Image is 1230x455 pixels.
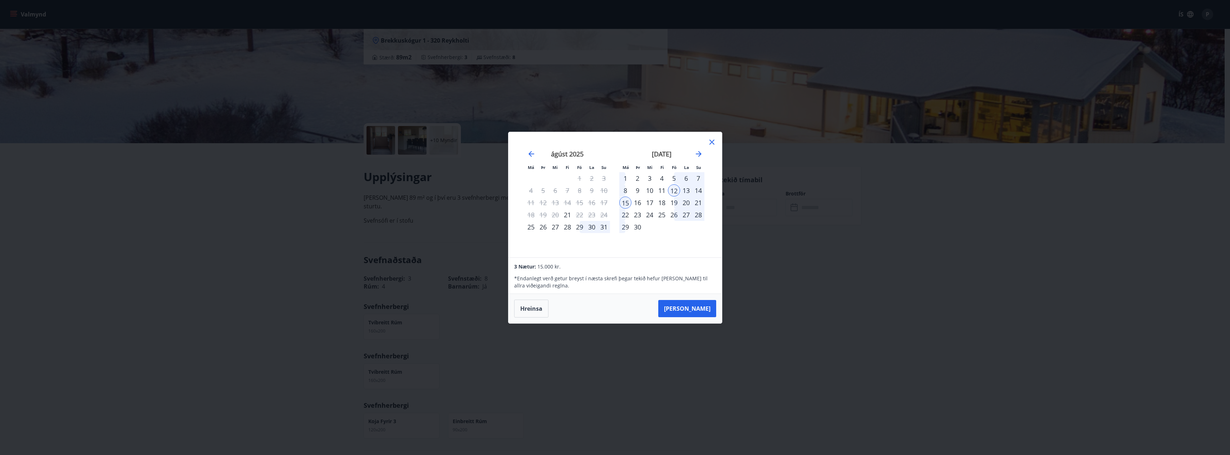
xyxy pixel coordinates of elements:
[574,221,586,233] div: 29
[658,300,716,317] button: [PERSON_NAME]
[586,221,598,233] div: 30
[525,209,537,221] td: Not available. mánudagur, 18. ágúst 2025
[537,209,549,221] td: Not available. þriðjudagur, 19. ágúst 2025
[549,184,561,197] td: Not available. miðvikudagur, 6. ágúst 2025
[598,172,610,184] td: Not available. sunnudagur, 3. ágúst 2025
[692,184,704,197] td: Selected. sunnudagur, 14. september 2025
[598,221,610,233] td: Choose sunnudagur, 31. ágúst 2025 as your check-in date. It’s available.
[574,209,586,221] td: Choose föstudagur, 22. ágúst 2025 as your check-in date. It’s available.
[561,221,574,233] td: Choose fimmtudagur, 28. ágúst 2025 as your check-in date. It’s available.
[684,165,689,170] small: La
[525,184,537,197] td: Not available. mánudagur, 4. ágúst 2025
[647,165,653,170] small: Mi
[644,184,656,197] div: 10
[656,172,668,184] div: 4
[692,172,704,184] td: Choose sunnudagur, 7. september 2025 as your check-in date. It’s available.
[680,184,692,197] div: 13
[514,300,548,318] button: Hreinsa
[668,184,680,197] div: 12
[577,165,582,170] small: Fö
[574,184,586,197] td: Not available. föstudagur, 8. ágúst 2025
[586,184,598,197] td: Not available. laugardagur, 9. ágúst 2025
[619,221,631,233] div: 29
[668,197,680,209] td: Choose föstudagur, 19. september 2025 as your check-in date. It’s available.
[636,165,640,170] small: Þr
[692,209,704,221] td: Choose sunnudagur, 28. september 2025 as your check-in date. It’s available.
[631,209,644,221] div: 23
[656,172,668,184] td: Choose fimmtudagur, 4. september 2025 as your check-in date. It’s available.
[631,172,644,184] div: 2
[598,221,610,233] div: 31
[619,172,631,184] div: 1
[561,197,574,209] td: Not available. fimmtudagur, 14. ágúst 2025
[549,209,561,221] td: Not available. miðvikudagur, 20. ágúst 2025
[692,184,704,197] div: 14
[551,150,584,158] strong: ágúst 2025
[586,197,598,209] td: Not available. laugardagur, 16. ágúst 2025
[680,197,692,209] div: 20
[528,165,534,170] small: Má
[574,209,586,221] div: Aðeins útritun í boði
[656,197,668,209] td: Choose fimmtudagur, 18. september 2025 as your check-in date. It’s available.
[656,197,668,209] div: 18
[644,172,656,184] div: 3
[586,172,598,184] td: Not available. laugardagur, 2. ágúst 2025
[631,221,644,233] td: Choose þriðjudagur, 30. september 2025 as your check-in date. It’s available.
[601,165,606,170] small: Su
[692,197,704,209] div: 21
[525,221,537,233] div: Aðeins innritun í boði
[631,209,644,221] td: Choose þriðjudagur, 23. september 2025 as your check-in date. It’s available.
[692,197,704,209] td: Choose sunnudagur, 21. september 2025 as your check-in date. It’s available.
[631,197,644,209] div: 16
[644,197,656,209] div: 17
[680,209,692,221] div: 27
[672,165,676,170] small: Fö
[619,209,631,221] div: 22
[537,221,549,233] div: 26
[656,184,668,197] td: Choose fimmtudagur, 11. september 2025 as your check-in date. It’s available.
[537,221,549,233] td: Choose þriðjudagur, 26. ágúst 2025 as your check-in date. It’s available.
[619,221,631,233] td: Choose mánudagur, 29. september 2025 as your check-in date. It’s available.
[541,165,545,170] small: Þr
[537,263,561,270] span: 15.000 kr.
[644,197,656,209] td: Choose miðvikudagur, 17. september 2025 as your check-in date. It’s available.
[566,165,569,170] small: Fi
[514,263,536,270] span: 3 Nætur:
[656,209,668,221] td: Choose fimmtudagur, 25. september 2025 as your check-in date. It’s available.
[668,209,680,221] td: Choose föstudagur, 26. september 2025 as your check-in date. It’s available.
[660,165,664,170] small: Fi
[552,165,558,170] small: Mi
[619,197,631,209] div: 15
[598,184,610,197] td: Not available. sunnudagur, 10. ágúst 2025
[537,184,549,197] td: Not available. þriðjudagur, 5. ágúst 2025
[680,197,692,209] td: Choose laugardagur, 20. september 2025 as your check-in date. It’s available.
[652,150,671,158] strong: [DATE]
[668,209,680,221] div: 26
[561,221,574,233] div: 28
[680,172,692,184] td: Choose laugardagur, 6. september 2025 as your check-in date. It’s available.
[668,172,680,184] td: Choose föstudagur, 5. september 2025 as your check-in date. It’s available.
[598,197,610,209] td: Not available. sunnudagur, 17. ágúst 2025
[694,150,703,158] div: Move forward to switch to the next month.
[644,172,656,184] td: Choose miðvikudagur, 3. september 2025 as your check-in date. It’s available.
[668,197,680,209] div: 19
[525,197,537,209] td: Not available. mánudagur, 11. ágúst 2025
[631,172,644,184] td: Choose þriðjudagur, 2. september 2025 as your check-in date. It’s available.
[644,184,656,197] td: Choose miðvikudagur, 10. september 2025 as your check-in date. It’s available.
[525,221,537,233] td: Choose mánudagur, 25. ágúst 2025 as your check-in date. It’s available.
[517,141,713,249] div: Calendar
[619,197,631,209] td: Selected as end date. mánudagur, 15. september 2025
[696,165,701,170] small: Su
[644,209,656,221] div: 24
[574,197,586,209] td: Not available. föstudagur, 15. ágúst 2025
[619,209,631,221] td: Choose mánudagur, 22. september 2025 as your check-in date. It’s available.
[680,209,692,221] td: Choose laugardagur, 27. september 2025 as your check-in date. It’s available.
[586,209,598,221] td: Not available. laugardagur, 23. ágúst 2025
[574,172,586,184] td: Not available. föstudagur, 1. ágúst 2025
[561,209,574,221] div: Aðeins innritun í boði
[514,275,716,289] p: * Endanlegt verð getur breyst í næsta skrefi þegar tekið hefur [PERSON_NAME] til allra viðeigandi...
[561,209,574,221] td: Choose fimmtudagur, 21. ágúst 2025 as your check-in date. It’s available.
[631,184,644,197] div: 9
[623,165,629,170] small: Má
[549,221,561,233] td: Choose miðvikudagur, 27. ágúst 2025 as your check-in date. It’s available.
